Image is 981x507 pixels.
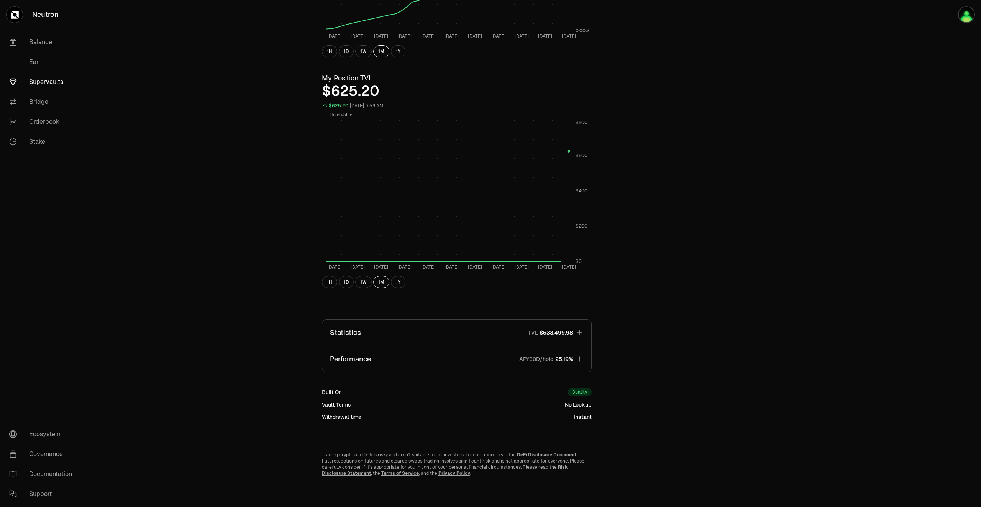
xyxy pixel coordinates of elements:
[468,33,482,39] tspan: [DATE]
[576,153,587,159] tspan: $600
[351,264,365,270] tspan: [DATE]
[330,354,371,364] p: Performance
[322,276,337,288] button: 1H
[576,28,589,34] tspan: 0.00%
[339,276,354,288] button: 1D
[330,327,361,338] p: Statistics
[374,33,388,39] tspan: [DATE]
[339,45,354,57] button: 1D
[397,33,412,39] tspan: [DATE]
[350,102,384,110] div: [DATE] 9:59 AM
[322,401,351,409] div: Vault Terms
[515,33,529,39] tspan: [DATE]
[538,33,552,39] tspan: [DATE]
[351,33,365,39] tspan: [DATE]
[397,264,412,270] tspan: [DATE]
[322,346,591,372] button: PerformanceAPY30D/hold25.19%
[491,33,505,39] tspan: [DATE]
[391,45,405,57] button: 1Y
[322,452,592,458] p: Trading crypto and Defi is risky and aren't suitable for all investors. To learn more, read the .
[355,45,372,57] button: 1W
[3,424,83,444] a: Ecosystem
[576,223,587,229] tspan: $200
[3,484,83,504] a: Support
[322,84,592,99] div: $625.20
[562,33,576,39] tspan: [DATE]
[322,413,361,421] div: Withdrawal time
[517,452,576,458] a: DeFi Disclosure Document
[438,470,470,476] a: Privacy Policy
[538,264,552,270] tspan: [DATE]
[491,264,505,270] tspan: [DATE]
[3,132,83,152] a: Stake
[322,45,337,57] button: 1H
[540,329,573,336] span: $533,499.98
[562,264,576,270] tspan: [DATE]
[445,264,459,270] tspan: [DATE]
[391,276,405,288] button: 1Y
[565,401,592,409] div: No Lockup
[330,112,353,118] span: Hold Value
[374,264,388,270] tspan: [DATE]
[322,464,568,476] a: Risk Disclosure Statement
[958,6,975,23] img: portefeuilleterra
[3,112,83,132] a: Orderbook
[3,444,83,464] a: Governance
[468,264,482,270] tspan: [DATE]
[574,413,592,421] div: Instant
[3,32,83,52] a: Balance
[528,329,538,336] p: TVL
[555,355,573,363] span: 25.19%
[381,470,419,476] a: Terms of Service
[329,102,348,110] div: $625.20
[576,120,587,126] tspan: $800
[3,464,83,484] a: Documentation
[322,320,591,346] button: StatisticsTVL$533,499.98
[445,33,459,39] tspan: [DATE]
[327,33,341,39] tspan: [DATE]
[3,92,83,112] a: Bridge
[421,264,435,270] tspan: [DATE]
[568,388,592,396] div: Duality
[576,188,587,194] tspan: $400
[322,388,342,396] div: Built On
[3,52,83,72] a: Earn
[519,355,554,363] p: APY30D/hold
[3,72,83,92] a: Supervaults
[322,458,592,476] p: Futures, options on futures and cleared swaps trading involves significant risk and is not approp...
[373,45,389,57] button: 1M
[355,276,372,288] button: 1W
[373,276,389,288] button: 1M
[327,264,341,270] tspan: [DATE]
[322,73,592,84] h3: My Position TVL
[515,264,529,270] tspan: [DATE]
[576,258,582,264] tspan: $0
[421,33,435,39] tspan: [DATE]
